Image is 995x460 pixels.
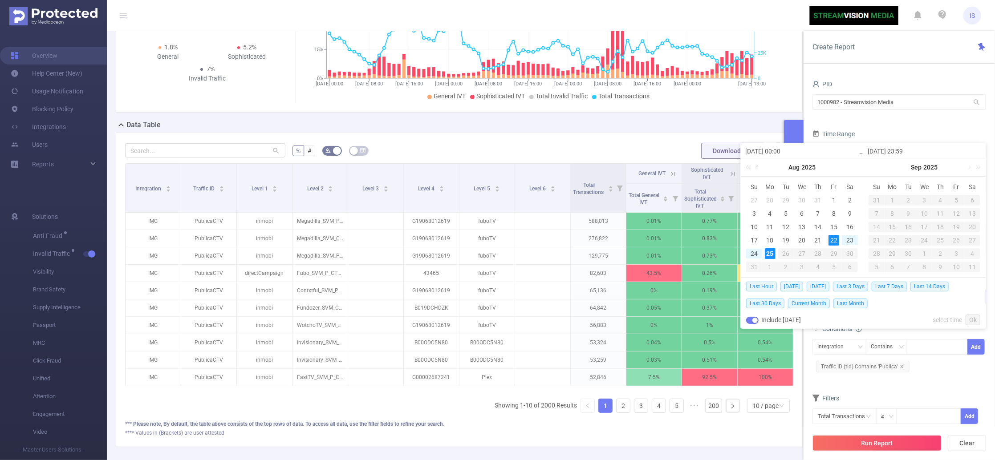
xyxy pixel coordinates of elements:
[965,158,973,176] a: Next month (PageDown)
[901,247,917,260] td: September 30, 2025
[11,65,82,82] a: Help Center (New)
[395,81,423,87] tspan: [DATE] 16:00
[317,76,323,81] tspan: 0%
[765,235,776,246] div: 18
[781,222,792,232] div: 12
[885,247,901,260] td: September 29, 2025
[33,334,107,352] span: MRC
[917,247,933,260] td: October 1, 2025
[272,185,277,190] div: Sort
[810,220,826,234] td: August 14, 2025
[316,81,343,87] tspan: [DATE] 00:00
[842,207,858,220] td: August 9, 2025
[932,207,948,220] td: September 11, 2025
[749,248,759,259] div: 24
[652,399,666,413] li: 4
[810,183,826,191] span: Th
[932,220,948,234] td: September 18, 2025
[33,352,107,370] span: Click Fraud
[885,183,901,191] span: Mo
[970,7,975,24] span: IS
[812,208,823,219] div: 7
[826,180,842,194] th: Fri
[608,188,613,191] i: icon: caret-down
[762,247,778,260] td: August 25, 2025
[765,195,776,206] div: 28
[869,220,885,234] td: September 14, 2025
[749,235,759,246] div: 17
[11,136,48,153] a: Users
[917,234,933,247] td: September 24, 2025
[794,260,810,274] td: September 3, 2025
[663,195,668,200] div: Sort
[917,194,933,207] td: September 3, 2025
[826,207,842,220] td: August 8, 2025
[746,194,762,207] td: July 27, 2025
[932,183,948,191] span: Th
[9,7,97,25] img: Protected Media
[964,207,980,220] td: September 13, 2025
[810,207,826,220] td: August 7, 2025
[762,260,778,274] td: September 1, 2025
[33,263,107,281] span: Visibility
[746,180,762,194] th: Sun
[948,435,986,451] button: Clear
[32,155,54,173] a: Reports
[126,120,161,130] h2: Data Table
[845,222,855,232] div: 16
[812,235,823,246] div: 21
[964,234,980,247] td: September 27, 2025
[33,281,107,299] span: Brand Safety
[475,81,503,87] tspan: [DATE] 08:00
[746,183,762,191] span: Su
[752,399,779,412] div: 10 / page
[932,234,948,247] td: September 25, 2025
[794,247,810,260] td: August 27, 2025
[307,186,325,192] span: Level 2
[810,180,826,194] th: Thu
[687,399,702,413] span: •••
[32,208,58,226] span: Solutions
[964,220,980,234] td: September 20, 2025
[828,235,839,246] div: 22
[762,234,778,247] td: August 18, 2025
[778,234,794,247] td: August 19, 2025
[328,188,333,191] i: icon: caret-down
[828,208,839,219] div: 8
[826,260,842,274] td: September 5, 2025
[738,81,766,87] tspan: [DATE] 13:00
[439,185,444,190] div: Sort
[166,188,171,191] i: icon: caret-down
[166,185,171,190] div: Sort
[796,222,807,232] div: 13
[901,180,917,194] th: Tue
[869,260,885,274] td: October 5, 2025
[634,399,648,413] li: 3
[868,146,981,157] input: End date
[869,180,885,194] th: Sun
[725,184,737,212] i: Filter menu
[869,207,885,220] td: September 7, 2025
[917,195,933,206] div: 3
[762,194,778,207] td: July 28, 2025
[842,260,858,274] td: September 6, 2025
[495,185,500,187] i: icon: caret-up
[758,50,766,56] tspan: 25K
[670,399,684,413] li: 5
[325,148,331,153] i: icon: bg-colors
[778,220,794,234] td: August 12, 2025
[828,222,839,232] div: 15
[11,118,66,136] a: Integrations
[901,220,917,234] td: September 16, 2025
[842,183,858,191] span: Sa
[599,399,612,412] a: 1
[762,183,778,191] span: Mo
[842,247,858,260] td: August 30, 2025
[794,194,810,207] td: July 30, 2025
[885,195,901,206] div: 1
[885,180,901,194] th: Mon
[749,208,759,219] div: 3
[550,185,556,190] div: Sort
[439,185,444,187] i: icon: caret-up
[932,260,948,274] td: October 9, 2025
